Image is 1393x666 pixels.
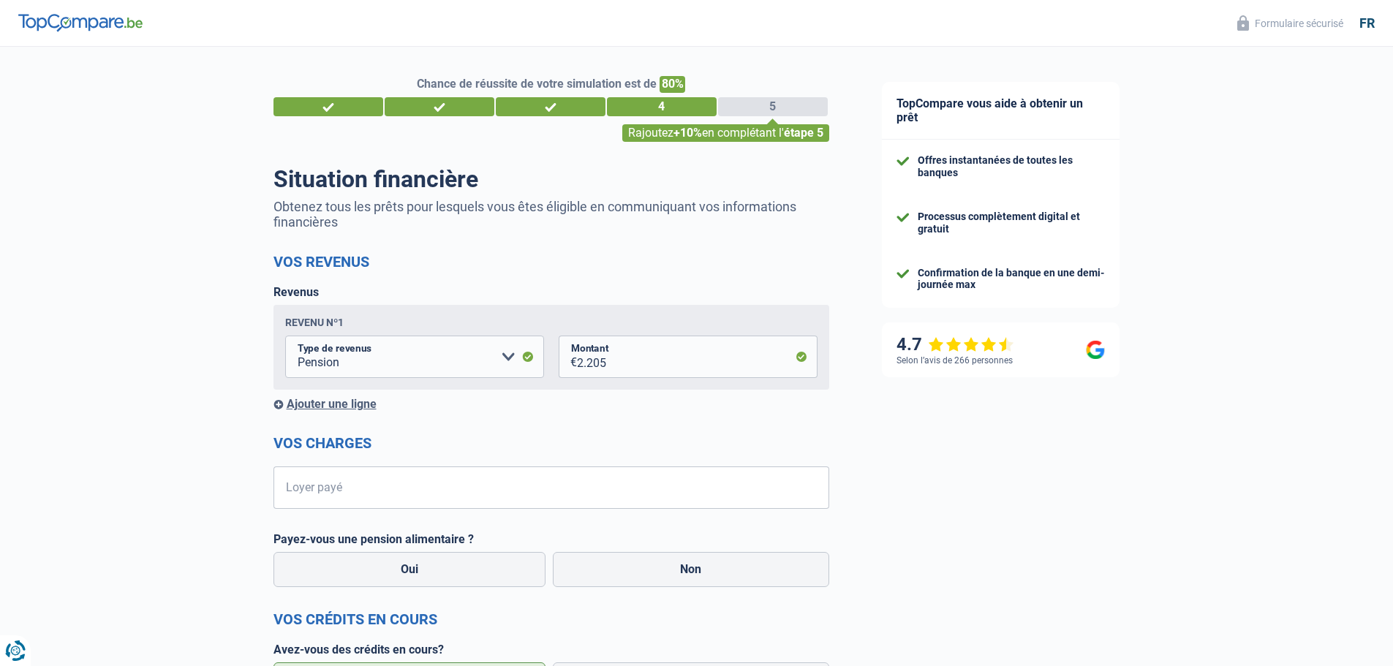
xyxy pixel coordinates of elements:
div: 2 [385,97,494,116]
img: TopCompare Logo [18,14,143,31]
div: TopCompare vous aide à obtenir un prêt [882,82,1120,140]
div: Selon l’avis de 266 personnes [896,355,1013,366]
h1: Situation financière [273,165,829,193]
p: Obtenez tous les prêts pour lesquels vous êtes éligible en communiquant vos informations financières [273,199,829,230]
label: Payez-vous une pension alimentaire ? [273,532,829,546]
label: Oui [273,552,546,587]
h2: Vos charges [273,434,829,452]
div: Confirmation de la banque en une demi-journée max [918,267,1105,292]
div: Offres instantanées de toutes les banques [918,154,1105,179]
div: Rajoutez en complétant l' [622,124,829,142]
span: 80% [660,76,685,93]
label: Revenus [273,285,319,299]
div: 3 [496,97,605,116]
span: étape 5 [784,126,823,140]
button: Formulaire sécurisé [1228,11,1352,35]
h2: Vos crédits en cours [273,610,829,628]
span: € [559,336,577,378]
span: +10% [673,126,702,140]
div: 5 [718,97,828,116]
div: Processus complètement digital et gratuit [918,211,1105,235]
h2: Vos revenus [273,253,829,270]
label: Non [553,552,829,587]
div: 1 [273,97,383,116]
span: Chance de réussite de votre simulation est de [417,77,657,91]
span: € [273,466,292,509]
div: Ajouter une ligne [273,397,829,411]
div: Revenu nº1 [285,317,344,328]
div: fr [1359,15,1375,31]
label: Avez-vous des crédits en cours? [273,643,829,656]
div: 4 [607,97,717,116]
div: 4.7 [896,334,1014,355]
